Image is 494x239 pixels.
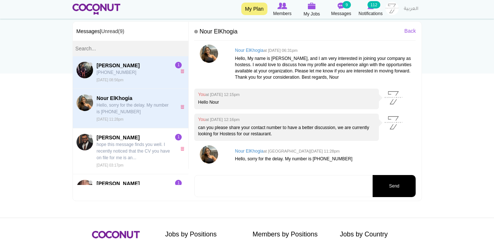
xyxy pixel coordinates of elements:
span: My Jobs [303,10,320,18]
a: x [180,105,186,109]
a: Nour ElKhogiaNour ElKhogia Hello, sorry for the delay. My number is [PHONE_NUMBER] [DATE] 11:28pm [73,89,189,128]
a: x [180,147,186,151]
span: Messages [331,10,351,17]
img: Irina Shaforostova [77,62,93,78]
img: Messages [338,3,345,9]
img: Sabrina Guida [77,180,93,196]
p: Hello, My name is [PERSON_NAME], and I am very interested in joining your company as hostess. I w... [235,56,412,81]
span: [PERSON_NAME] [97,134,173,141]
small: at [DATE] 12:15pm [206,92,240,97]
small: [DATE] 08:56pm [97,78,124,82]
a: Notifications Notifications 112 [356,2,385,17]
h4: You [198,92,375,97]
a: Back [404,27,416,35]
span: Nour ElKhogia [97,94,173,102]
p: Hello Nour [198,99,375,106]
img: Notifications [367,3,374,9]
img: Giannis Sertaridis [77,134,93,150]
p: can you please share your contact number to have a better discussion, we are currently looking fo... [198,125,375,137]
h4: Nour ElKhogia [194,25,416,41]
a: Irina Shaforostova[PERSON_NAME] [PHONE_NUMBER] [DATE] 08:56pm1 [73,56,189,89]
h2: Jobs by Country [340,231,416,238]
a: x [180,69,186,73]
span: 1 [175,62,182,68]
a: Sabrina Guida[PERSON_NAME] hi! really nice to meet you! [DATE] 03:28pm1 [73,174,189,207]
a: Giannis Sertaridis[PERSON_NAME] hope this message finds you well. I recently noticed that the CV ... [73,128,189,174]
small: at [DATE] 12:16pm [206,117,240,122]
small: at [GEOGRAPHIC_DATA][DATE] 11:28pm [263,149,340,153]
input: Search... [73,41,189,56]
a: Messages Messages 9 [327,2,356,17]
span: Members [273,10,291,17]
p: Hello, sorry for the delay. My number is [PHONE_NUMBER] [97,102,173,115]
img: Browse Members [277,3,287,9]
span: [PERSON_NAME] [97,62,173,69]
img: My Jobs [308,3,316,9]
h2: Members by Positions [253,231,329,238]
h2: Jobs by Positions [165,231,242,238]
a: العربية [400,2,422,17]
a: Unread(9) [101,28,124,34]
small: [DATE] 11:28pm [97,117,124,121]
span: [PERSON_NAME] [97,180,173,187]
small: 9 [342,1,351,8]
span: Notifications [359,10,383,17]
small: 112 [367,1,380,8]
p: [PHONE_NUMBER] [97,69,173,76]
img: Home [72,4,121,15]
a: Browse Members Members [268,2,297,17]
h4: Nour ElKhogia [235,48,412,53]
small: at [DATE] 06:31pm [263,48,298,53]
h3: Messages [73,22,189,41]
h4: Nour ElKhogia [235,149,412,154]
h4: You [198,117,375,122]
button: Send [373,175,416,197]
span: | [100,28,124,34]
span: 1 [175,180,182,186]
small: [DATE] 03:17pm [97,163,124,167]
p: Hello, sorry for the delay. My number is [PHONE_NUMBER] [235,156,412,162]
a: My Jobs My Jobs [297,2,327,18]
a: My Plan [241,3,267,15]
img: Nour ElKhogia [77,94,93,111]
span: 1 [175,134,182,140]
p: hope this message finds you well. I recently noticed that the CV you have on file for me is an... [97,141,173,161]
